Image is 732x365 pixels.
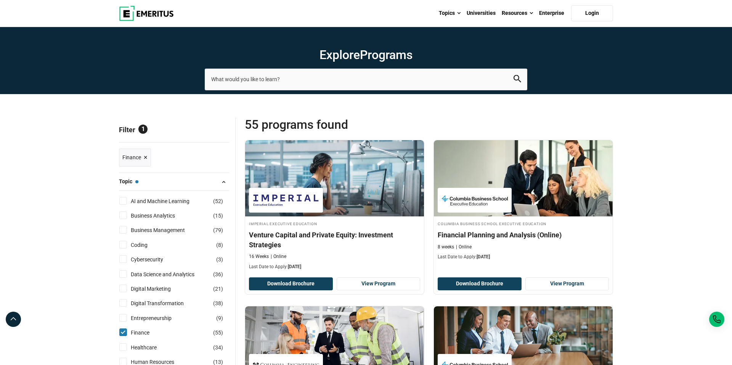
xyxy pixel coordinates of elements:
a: Finance Course by Imperial Executive Education - September 11, 2025 Imperial Executive Education ... [245,140,424,274]
a: Cybersecurity [131,255,178,264]
a: Digital Marketing [131,285,186,293]
span: Finance [122,153,141,162]
span: ( ) [213,285,223,293]
a: search [514,77,521,84]
h4: Financial Planning and Analysis (Online) [438,230,609,240]
a: Reset all [205,126,229,136]
h4: Columbia Business School Executive Education [438,220,609,227]
a: Business Analytics [131,211,190,220]
span: 55 [215,330,221,336]
p: Online [271,253,286,260]
a: Entrepreneurship [131,314,187,322]
span: × [144,152,148,163]
a: AI and Machine Learning [131,197,205,205]
input: search-page [205,69,527,90]
span: ( ) [213,226,223,234]
span: 15 [215,213,221,219]
a: Data Science and Analytics [131,270,210,279]
p: Filter [119,117,229,142]
a: Coding [131,241,163,249]
h1: Explore [205,47,527,62]
span: ( ) [216,314,223,322]
button: Download Brochure [438,277,522,290]
button: search [514,75,521,84]
p: Online [456,244,472,250]
span: [DATE] [288,264,301,269]
span: ( ) [216,255,223,264]
img: Financial Planning and Analysis (Online) | Online Finance Course [434,140,613,216]
a: Finance × [119,149,151,166]
span: ( ) [213,299,223,307]
span: ( ) [213,270,223,279]
span: 1 [138,125,148,134]
p: 16 Weeks [249,253,269,260]
span: 79 [215,227,221,233]
span: Programs [360,48,413,62]
a: Finance Course by Columbia Business School Executive Education - September 11, 2025 Columbia Busi... [434,140,613,264]
img: Columbia Business School Executive Education [441,192,508,209]
span: 13 [215,359,221,365]
span: ( ) [216,241,223,249]
span: 52 [215,198,221,204]
span: 34 [215,344,221,351]
span: ( ) [213,197,223,205]
span: ( ) [213,328,223,337]
span: ( ) [213,343,223,352]
span: 8 [218,242,221,248]
span: 3 [218,256,221,263]
span: 38 [215,300,221,306]
img: Imperial Executive Education [253,192,319,209]
a: View Program [337,277,421,290]
p: Last Date to Apply: [438,254,609,260]
a: Healthcare [131,343,172,352]
button: Download Brochure [249,277,333,290]
a: Finance [131,328,165,337]
a: View Program [525,277,609,290]
a: Business Management [131,226,200,234]
button: Topic [119,176,229,187]
span: 36 [215,271,221,277]
span: Topic [119,177,138,186]
p: Last Date to Apply: [249,264,420,270]
span: 55 Programs found [245,117,429,132]
h4: Imperial Executive Education [249,220,420,227]
span: [DATE] [477,254,490,259]
a: Login [571,5,613,21]
span: ( ) [213,211,223,220]
p: 8 weeks [438,244,454,250]
span: 9 [218,315,221,321]
img: Venture Capital and Private Equity: Investment Strategies | Online Finance Course [245,140,424,216]
span: 21 [215,286,221,292]
h4: Venture Capital and Private Equity: Investment Strategies [249,230,420,249]
a: Digital Transformation [131,299,199,307]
